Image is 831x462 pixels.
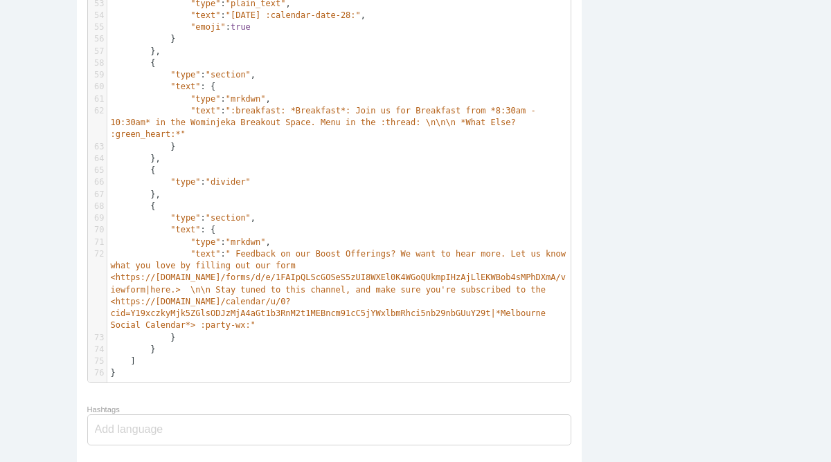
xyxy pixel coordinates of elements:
span: "text" [190,106,220,115]
div: 73 [88,332,107,344]
div: 71 [88,237,107,248]
div: 66 [88,176,107,188]
span: "[DATE] :calendar-date-28:" [226,10,361,20]
span: "type" [190,94,220,104]
span: } [111,368,116,378]
span: { [111,165,156,175]
div: 57 [88,46,107,57]
span: : [111,22,251,32]
span: : , [111,213,256,223]
span: : { [111,82,216,91]
div: 59 [88,69,107,81]
span: "text" [190,10,220,20]
div: 54 [88,10,107,21]
span: "mrkdwn" [226,94,266,104]
div: 58 [88,57,107,69]
span: }, [111,46,161,56]
span: "type" [170,177,200,187]
span: "text" [190,249,220,259]
span: "emoji" [190,22,226,32]
span: ] [111,356,136,366]
span: "type" [170,70,200,80]
span: "mrkdwn" [226,237,266,247]
span: "divider" [206,177,251,187]
div: 72 [88,248,107,260]
div: 55 [88,21,107,33]
span: } [111,344,156,354]
span: "type" [190,237,220,247]
div: 56 [88,33,107,45]
span: "text" [170,225,200,234]
span: : , [111,94,271,104]
div: 60 [88,81,107,93]
span: "type" [170,213,200,223]
input: Add language [95,415,178,444]
span: "text" [170,82,200,91]
span: }, [111,154,161,163]
span: "section" [206,70,251,80]
span: }, [111,190,161,199]
span: true [231,22,251,32]
div: 74 [88,344,107,355]
div: 75 [88,355,107,367]
div: 62 [88,105,107,117]
div: 67 [88,189,107,201]
span: } [111,333,176,342]
span: ":breakfast: *Breakfast*: Join us for Breakfast from *8:30am - 10:30am* in the Wominjeka Breakout... [111,106,541,140]
div: 64 [88,153,107,165]
div: 65 [88,165,107,176]
label: Hashtags [87,405,120,414]
span: : , [111,237,271,247]
div: 61 [88,93,107,105]
span: : , [111,10,366,20]
span: " Feedback on our Boost Offerings? We want to hear more. Let us know what you love by filling out... [111,249,571,331]
div: 63 [88,141,107,153]
div: 76 [88,367,107,379]
span: { [111,58,156,68]
span: : , [111,70,256,80]
span: } [111,142,176,151]
span: } [111,34,176,44]
span: : [111,106,541,140]
div: 70 [88,224,107,236]
span: : { [111,225,216,234]
div: 68 [88,201,107,212]
span: : [111,249,571,331]
div: 69 [88,212,107,224]
span: : [111,177,251,187]
span: "section" [206,213,251,223]
span: { [111,201,156,211]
